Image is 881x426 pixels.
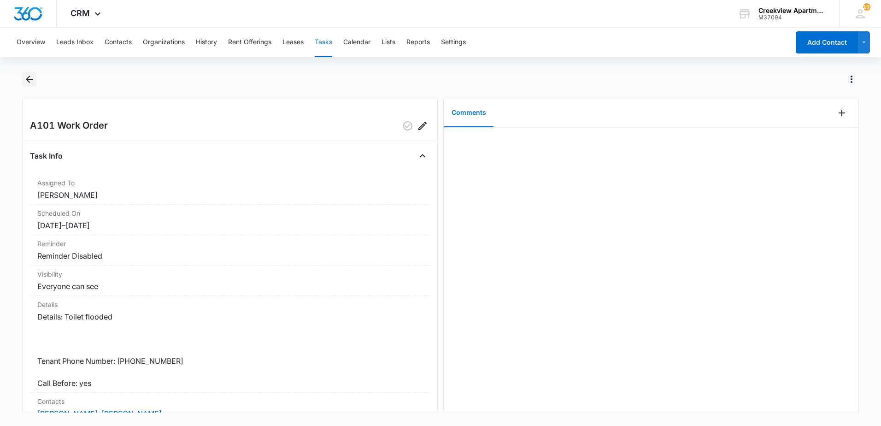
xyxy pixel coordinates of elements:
[758,7,826,14] div: account name
[56,28,94,57] button: Leads Inbox
[37,208,423,218] dt: Scheduled On
[315,28,332,57] button: Tasks
[30,393,430,423] div: Contacts[PERSON_NAME], [PERSON_NAME]
[30,174,430,205] div: Assigned To[PERSON_NAME]
[37,409,162,418] a: [PERSON_NAME], [PERSON_NAME]
[30,235,430,266] div: ReminderReminder Disabled
[228,28,271,57] button: Rent Offerings
[37,178,423,188] dt: Assigned To
[196,28,217,57] button: History
[37,281,423,292] dd: Everyone can see
[834,106,849,120] button: Add Comment
[105,28,132,57] button: Contacts
[30,296,430,393] div: DetailsDetails: Toilet flooded Tenant Phone Number: [PHONE_NUMBER] Call Before: yes
[37,269,423,279] dt: Visibility
[415,118,430,133] button: Edit
[343,28,370,57] button: Calendar
[415,148,430,163] button: Close
[37,311,423,389] dd: Details: Toilet flooded Tenant Phone Number: [PHONE_NUMBER] Call Before: yes
[796,31,858,53] button: Add Contact
[37,396,423,406] dt: Contacts
[37,189,423,201] dd: [PERSON_NAME]
[37,250,423,261] dd: Reminder Disabled
[758,14,826,21] div: account id
[863,3,870,11] span: 191
[30,150,63,161] h4: Task Info
[37,220,423,231] dd: [DATE] – [DATE]
[282,28,304,57] button: Leases
[143,28,185,57] button: Organizations
[863,3,870,11] div: notifications count
[441,28,466,57] button: Settings
[444,99,493,127] button: Comments
[382,28,395,57] button: Lists
[37,239,423,248] dt: Reminder
[30,205,430,235] div: Scheduled On[DATE]–[DATE]
[30,118,108,133] h2: A101 Work Order
[844,72,859,87] button: Actions
[17,28,45,57] button: Overview
[22,72,36,87] button: Back
[406,28,430,57] button: Reports
[30,266,430,296] div: VisibilityEveryone can see
[70,8,90,18] span: CRM
[37,300,423,309] dt: Details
